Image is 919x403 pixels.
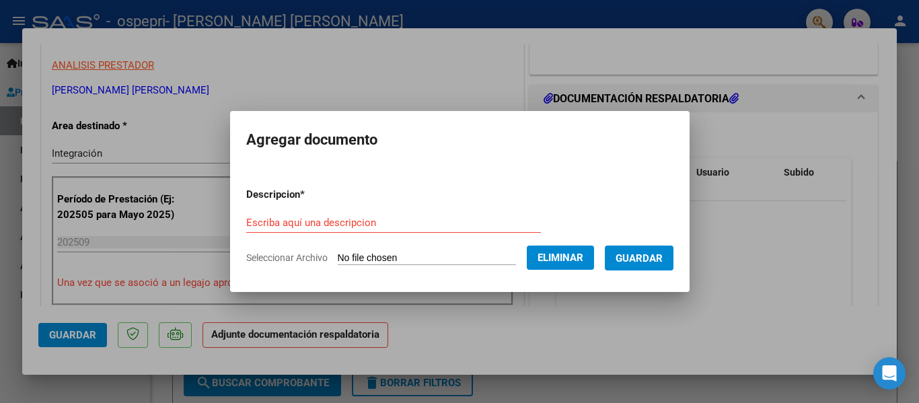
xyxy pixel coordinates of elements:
span: Guardar [616,252,663,264]
div: Open Intercom Messenger [873,357,906,390]
span: Eliminar [538,252,583,264]
p: Descripcion [246,187,375,203]
button: Guardar [605,246,673,270]
h2: Agregar documento [246,127,673,153]
button: Eliminar [527,246,594,270]
span: Seleccionar Archivo [246,252,328,263]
